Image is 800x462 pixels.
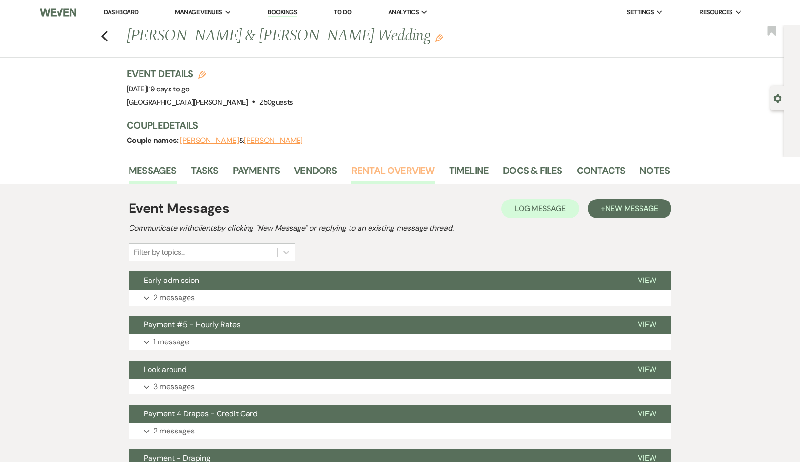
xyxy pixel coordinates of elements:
a: Messages [129,163,177,184]
span: View [638,364,656,374]
button: View [622,405,671,423]
button: +New Message [588,199,671,218]
button: Log Message [501,199,579,218]
span: Early admission [144,275,199,285]
span: Look around [144,364,187,374]
button: 2 messages [129,290,671,306]
button: Edit [435,33,443,42]
span: | [147,84,189,94]
a: To Do [334,8,351,16]
a: Docs & Files [503,163,562,184]
a: Vendors [294,163,337,184]
a: Timeline [449,163,489,184]
p: 2 messages [153,291,195,304]
a: Payments [233,163,280,184]
span: Log Message [515,203,566,213]
span: [GEOGRAPHIC_DATA][PERSON_NAME] [127,98,248,107]
span: New Message [605,203,658,213]
span: Payment #5 - Hourly Rates [144,320,240,330]
span: View [638,320,656,330]
span: Settings [627,8,654,17]
span: Resources [700,8,732,17]
button: Payment 4 Drapes - Credit Card [129,405,622,423]
button: 3 messages [129,379,671,395]
span: Payment 4 Drapes - Credit Card [144,409,258,419]
a: Bookings [268,8,297,17]
span: 250 guests [259,98,293,107]
span: Analytics [388,8,419,17]
h1: Event Messages [129,199,229,219]
h3: Event Details [127,67,293,80]
h1: [PERSON_NAME] & [PERSON_NAME] Wedding [127,25,553,48]
span: Manage Venues [175,8,222,17]
h3: Couple Details [127,119,660,132]
p: 1 message [153,336,189,348]
p: 3 messages [153,381,195,393]
span: View [638,275,656,285]
button: Look around [129,361,622,379]
a: Contacts [577,163,626,184]
button: [PERSON_NAME] [180,137,239,144]
a: Notes [640,163,670,184]
a: Dashboard [104,8,138,16]
button: 1 message [129,334,671,350]
img: Weven Logo [40,2,76,22]
button: Open lead details [773,93,782,102]
span: 19 days to go [149,84,190,94]
button: View [622,271,671,290]
button: View [622,316,671,334]
button: 2 messages [129,423,671,439]
button: Payment #5 - Hourly Rates [129,316,622,334]
span: View [638,409,656,419]
div: Filter by topics... [134,247,185,258]
a: Tasks [191,163,219,184]
button: View [622,361,671,379]
span: [DATE] [127,84,189,94]
button: Early admission [129,271,622,290]
a: Rental Overview [351,163,435,184]
h2: Communicate with clients by clicking "New Message" or replying to an existing message thread. [129,222,671,234]
span: Couple names: [127,135,180,145]
p: 2 messages [153,425,195,437]
button: [PERSON_NAME] [244,137,303,144]
span: & [180,136,303,145]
